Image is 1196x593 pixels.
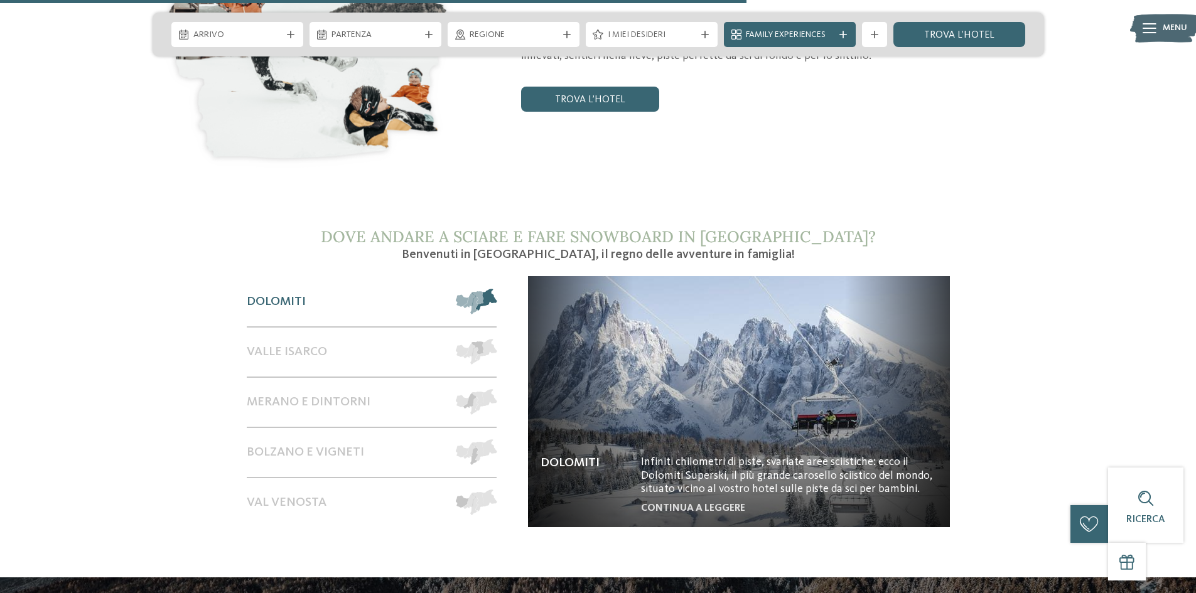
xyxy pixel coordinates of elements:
[247,495,326,510] span: Val Venosta
[247,345,327,360] span: Valle Isarco
[331,29,419,41] span: Partenza
[247,445,364,460] span: Bolzano e vigneti
[641,503,745,513] a: continua a leggere
[1126,515,1165,525] span: Ricerca
[470,29,558,41] span: Regione
[528,276,950,527] img: Hotel sulle piste da sci per bambini: divertimento senza confini
[247,395,370,410] span: Merano e dintorni
[321,227,876,247] span: Dove andare a sciare e fare snowboard in [GEOGRAPHIC_DATA]?
[193,29,281,41] span: Arrivo
[746,29,834,41] span: Family Experiences
[893,22,1025,47] a: trova l’hotel
[402,248,795,261] span: Benvenuti in [GEOGRAPHIC_DATA], il regno delle avventure in famiglia!
[247,294,306,309] span: Dolomiti
[608,29,696,41] span: I miei desideri
[521,87,659,112] a: trova l’hotel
